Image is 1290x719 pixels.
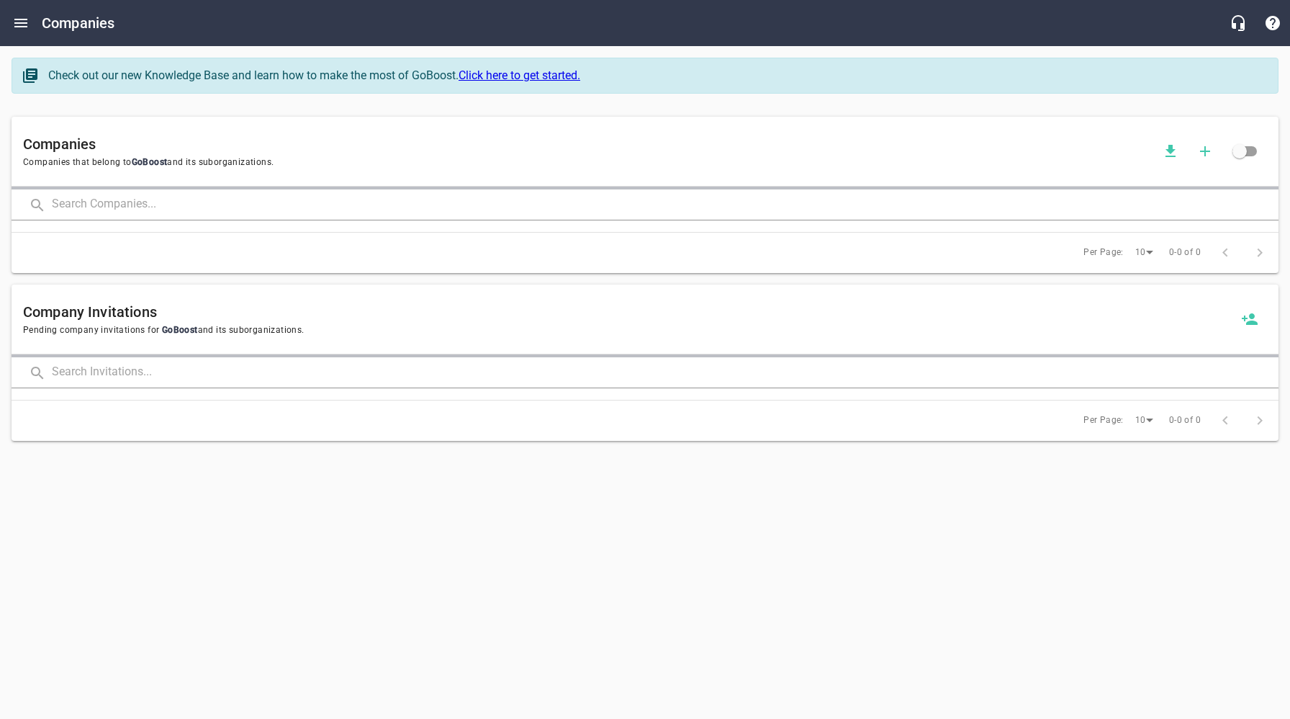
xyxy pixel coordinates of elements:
span: 0-0 of 0 [1169,246,1201,260]
span: Per Page: [1083,246,1124,260]
div: 10 [1129,243,1158,262]
span: 0-0 of 0 [1169,414,1201,428]
h6: Companies [42,12,114,35]
input: Search Companies... [52,189,1278,220]
button: Add a new company [1188,134,1222,169]
button: Download companies [1153,134,1188,169]
button: Support Portal [1255,6,1290,40]
span: Click to view all companies [1222,134,1257,169]
input: Search Invitations... [52,357,1278,388]
div: 10 [1129,411,1158,430]
div: Check out our new Knowledge Base and learn how to make the most of GoBoost. [48,67,1263,84]
h6: Company Invitations [23,300,1232,323]
span: Per Page: [1083,414,1124,428]
span: GoBoost [159,325,197,335]
button: Live Chat [1221,6,1255,40]
a: Click here to get started. [459,68,580,82]
button: Invite a new company [1232,302,1267,336]
span: Companies that belong to and its suborganizations. [23,156,1153,170]
span: GoBoost [132,157,168,167]
h6: Companies [23,133,1153,156]
span: Pending company invitations for and its suborganizations. [23,323,1232,338]
button: Open drawer [4,6,38,40]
